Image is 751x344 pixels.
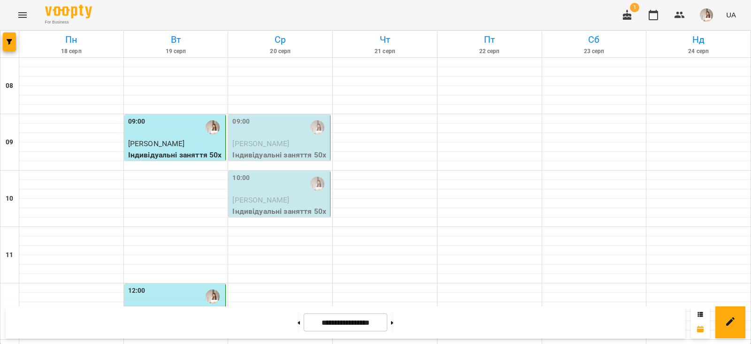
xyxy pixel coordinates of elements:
h6: 11 [6,250,13,260]
span: [PERSON_NAME] [232,139,289,148]
p: Індивідуальні заняття 50хв [232,149,328,172]
h6: 23 серп [544,47,645,56]
h6: Чт [334,32,436,47]
label: 09:00 [128,117,146,127]
h6: Пн [21,32,122,47]
img: Катерина Гаврищук [310,177,324,191]
h6: Нд [648,32,749,47]
h6: 10 [6,194,13,204]
h6: 09 [6,137,13,148]
h6: 08 [6,81,13,91]
h6: Вт [125,32,227,47]
h6: 24 серп [648,47,749,56]
span: [PERSON_NAME] [128,139,185,148]
p: Індивідуальні заняття 50хв [232,206,328,228]
h6: Сб [544,32,645,47]
img: 712aada8251ba8fda70bc04018b69839.jpg [700,8,713,22]
img: Voopty Logo [45,5,92,18]
span: [PERSON_NAME] [232,195,289,204]
img: Катерина Гаврищук [310,120,324,134]
h6: Ср [230,32,331,47]
img: Катерина Гаврищук [206,289,220,304]
label: 12:00 [128,286,146,296]
h6: Пт [439,32,540,47]
span: For Business [45,19,92,25]
h6: 21 серп [334,47,436,56]
span: 1 [630,3,639,12]
img: Катерина Гаврищук [206,120,220,134]
label: 09:00 [232,117,250,127]
button: Menu [11,4,34,26]
label: 10:00 [232,173,250,183]
h6: 19 серп [125,47,227,56]
h6: 22 серп [439,47,540,56]
h6: 18 серп [21,47,122,56]
h6: 20 серп [230,47,331,56]
span: UA [726,10,736,20]
p: Індивідуальні заняття 50хв [128,149,224,172]
button: UA [722,6,740,23]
